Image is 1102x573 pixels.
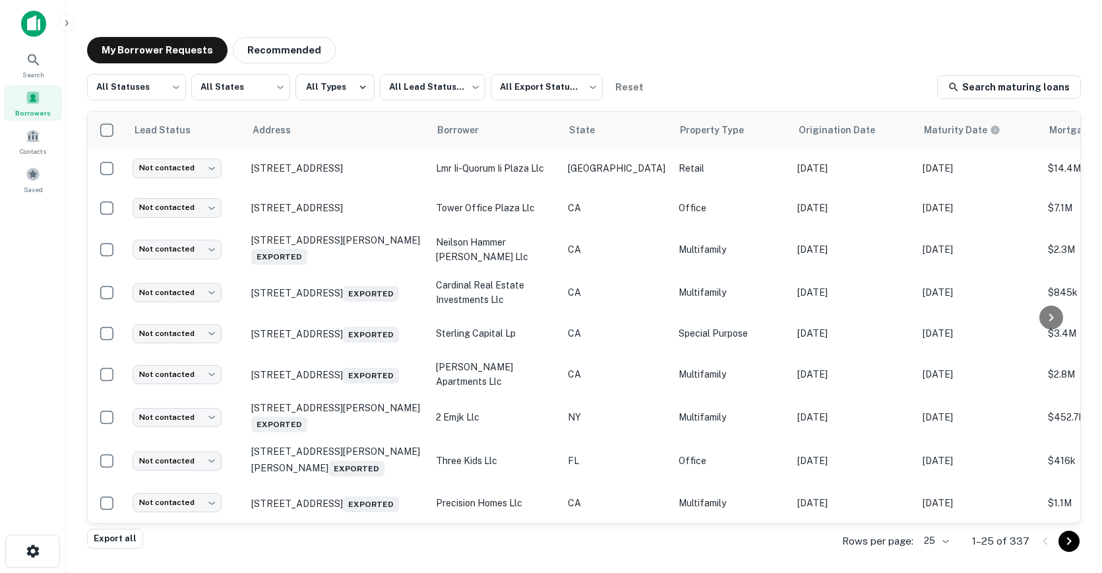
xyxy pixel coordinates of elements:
span: Exported [343,496,399,512]
p: [DATE] [797,242,909,257]
div: All Statuses [87,70,186,104]
p: [DATE] [923,410,1035,424]
span: Saved [24,184,43,195]
p: [DATE] [797,367,909,382]
th: Maturity dates displayed may be estimated. Please contact the lender for the most accurate maturi... [916,112,1041,149]
p: Retail [679,161,784,176]
p: [DATE] [797,326,909,341]
p: CA [568,326,665,341]
p: Multifamily [679,242,784,257]
p: Multifamily [679,496,784,510]
a: Saved [4,162,62,197]
p: [DATE] [923,201,1035,215]
p: CA [568,242,665,257]
div: Not contacted [133,452,222,471]
div: Search [4,47,62,83]
img: capitalize-icon.png [21,11,46,37]
th: Address [245,112,429,149]
div: Borrowers [4,85,62,121]
p: [STREET_ADDRESS] [251,494,423,512]
button: All Types [295,74,375,100]
span: Exported [343,327,399,343]
p: tower office plaza llc [436,201,555,215]
h6: Maturity Date [924,123,987,137]
p: CA [568,201,665,215]
span: Origination Date [799,122,892,138]
p: [STREET_ADDRESS][PERSON_NAME] [251,234,423,265]
p: Office [679,454,784,468]
div: All Export Statuses [491,70,603,104]
span: Search [22,69,44,80]
span: Exported [343,286,399,302]
p: NY [568,410,665,424]
span: Exported [251,249,307,265]
div: Not contacted [133,283,222,302]
p: [STREET_ADDRESS][PERSON_NAME][PERSON_NAME] [251,446,423,476]
p: [DATE] [797,454,909,468]
p: three kids llc [436,454,555,468]
p: [STREET_ADDRESS] [251,202,423,214]
div: Not contacted [133,408,222,427]
p: FL [568,454,665,468]
p: [STREET_ADDRESS] [251,283,423,302]
span: Borrower [437,122,496,138]
span: Exported [251,417,307,432]
p: neilson hammer [PERSON_NAME] llc [436,235,555,264]
p: Multifamily [679,410,784,424]
button: Export all [87,529,143,549]
p: [DATE] [797,161,909,176]
p: [DATE] [797,410,909,424]
button: Go to next page [1058,531,1080,552]
p: [STREET_ADDRESS] [251,324,423,343]
p: [DATE] [797,496,909,510]
div: All States [191,70,290,104]
span: Maturity dates displayed may be estimated. Please contact the lender for the most accurate maturi... [924,123,1018,137]
div: Not contacted [133,198,222,217]
button: My Borrower Requests [87,37,228,63]
span: Borrowers [15,108,51,118]
p: [DATE] [923,285,1035,300]
div: Not contacted [133,324,222,343]
span: Contacts [20,146,46,156]
p: 2 emjk llc [436,410,555,424]
p: [STREET_ADDRESS] [251,365,423,384]
div: Not contacted [133,493,222,512]
div: Not contacted [133,365,222,384]
p: [DATE] [923,496,1035,510]
th: State [561,112,672,149]
p: [DATE] [797,201,909,215]
span: Lead Status [134,122,208,138]
th: Property Type [672,112,791,149]
th: Borrower [429,112,561,149]
p: Multifamily [679,367,784,382]
p: Special Purpose [679,326,784,341]
span: Address [253,122,308,138]
span: Exported [343,368,399,384]
p: [PERSON_NAME] apartments llc [436,360,555,389]
iframe: Chat Widget [1036,467,1102,531]
p: [DATE] [923,161,1035,176]
button: Reset [608,74,650,100]
div: Not contacted [133,158,222,178]
p: [DATE] [923,454,1035,468]
div: Maturity dates displayed may be estimated. Please contact the lender for the most accurate maturi... [924,123,1000,137]
p: Rows per page: [842,533,913,549]
p: sterling capital lp [436,326,555,341]
th: Origination Date [791,112,916,149]
th: Lead Status [126,112,245,149]
p: lmr ii-quorum ii plaza llc [436,161,555,176]
div: Not contacted [133,240,222,259]
p: Multifamily [679,285,784,300]
div: 25 [919,531,951,551]
p: [DATE] [923,367,1035,382]
p: [DATE] [923,326,1035,341]
button: Recommended [233,37,336,63]
p: CA [568,496,665,510]
span: Exported [328,461,384,477]
p: cardinal real estate investments llc [436,278,555,307]
p: [DATE] [797,285,909,300]
p: [DATE] [923,242,1035,257]
a: Contacts [4,123,62,159]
